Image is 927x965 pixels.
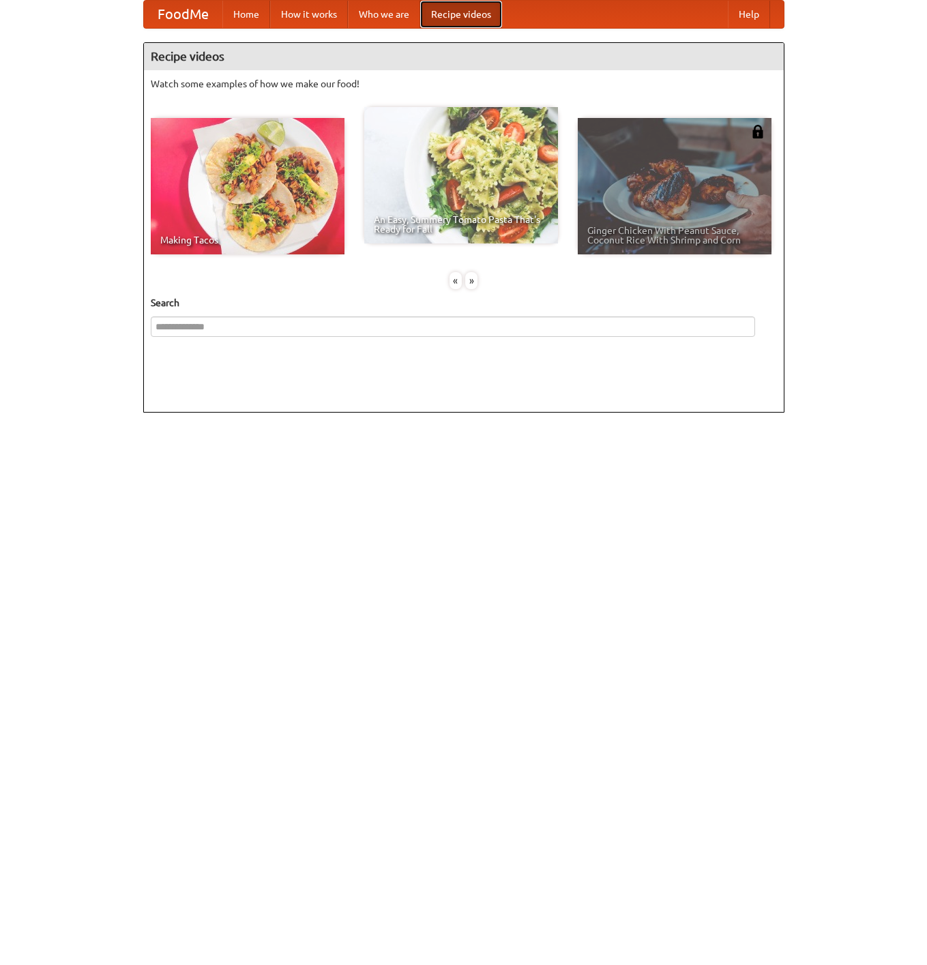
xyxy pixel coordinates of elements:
a: Home [222,1,270,28]
span: Making Tacos [160,235,335,245]
a: Making Tacos [151,118,344,254]
h4: Recipe videos [144,43,784,70]
span: An Easy, Summery Tomato Pasta That's Ready for Fall [374,215,548,234]
a: How it works [270,1,348,28]
a: Help [728,1,770,28]
a: An Easy, Summery Tomato Pasta That's Ready for Fall [364,107,558,243]
a: Recipe videos [420,1,502,28]
a: Who we are [348,1,420,28]
div: « [450,272,462,289]
h5: Search [151,296,777,310]
img: 483408.png [751,125,765,138]
a: FoodMe [144,1,222,28]
p: Watch some examples of how we make our food! [151,77,777,91]
div: » [465,272,477,289]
